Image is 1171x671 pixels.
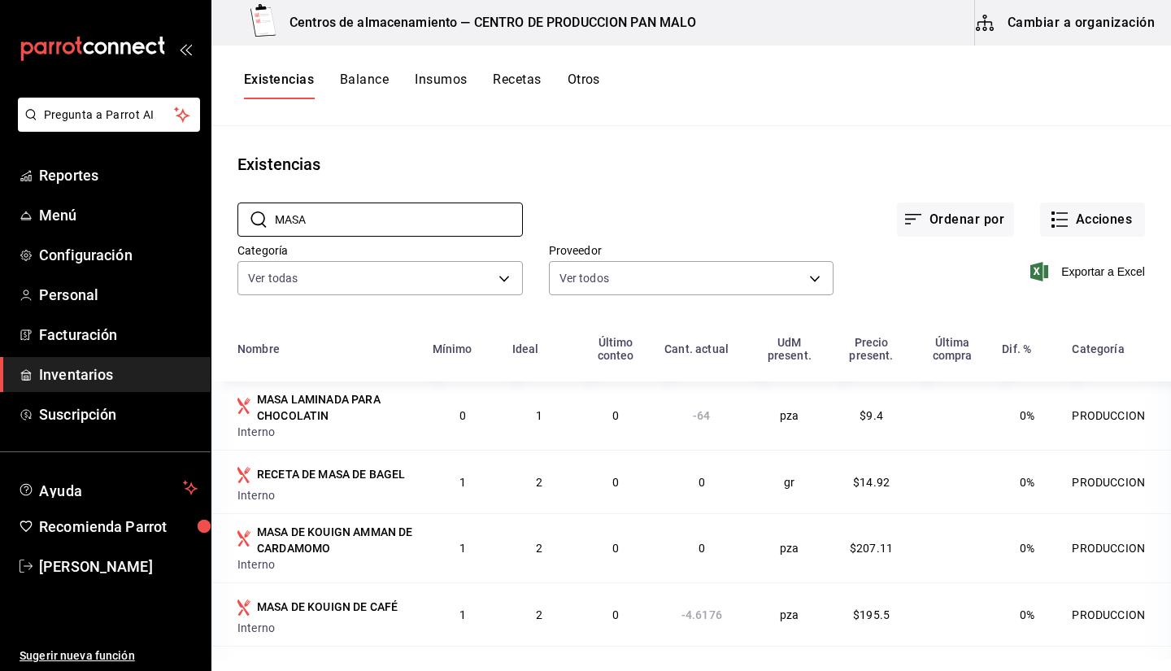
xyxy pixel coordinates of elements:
svg: Insumo producido [237,599,250,616]
div: Cant. actual [664,342,729,355]
span: 1 [536,409,542,422]
div: Interno [237,487,413,503]
span: Ver todos [559,270,609,286]
button: Acciones [1040,203,1145,237]
td: PRODUCCION [1062,381,1171,450]
div: Interno [237,620,413,636]
div: Interno [237,556,413,573]
span: 0% [1020,608,1034,621]
span: Pregunta a Parrot AI [44,107,175,124]
span: Inventarios [39,364,198,386]
td: PRODUCCION [1062,582,1171,646]
svg: Insumo producido [237,467,250,483]
span: 0 [699,542,705,555]
span: 0 [459,409,466,422]
div: MASA LAMINADA PARA CHOCOLATIN [257,391,413,424]
span: Ayuda [39,478,176,498]
span: Configuración [39,244,198,266]
div: Última compra [922,336,982,362]
span: $14.92 [853,476,890,489]
span: 0 [612,409,619,422]
button: Recetas [493,72,541,99]
div: Ideal [512,342,539,355]
button: Otros [568,72,600,99]
div: MASA DE KOUIGN DE CAFÉ [257,599,398,615]
span: Facturación [39,324,198,346]
span: Menú [39,204,198,226]
span: 1 [459,608,466,621]
td: pza [748,513,830,582]
span: 1 [459,476,466,489]
span: 0% [1020,476,1034,489]
div: MASA DE KOUIGN AMMAN DE CARDAMOMO [257,524,413,556]
button: Pregunta a Parrot AI [18,98,200,132]
div: Nombre [237,342,280,355]
span: 0% [1020,409,1034,422]
td: pza [748,381,830,450]
div: Existencias [237,152,320,176]
div: Interno [237,424,413,440]
a: Pregunta a Parrot AI [11,118,200,135]
span: Personal [39,284,198,306]
button: Ordenar por [897,203,1014,237]
span: $195.5 [853,608,890,621]
span: 0 [612,476,619,489]
span: Recomienda Parrot [39,516,198,538]
span: 2 [536,608,542,621]
span: Ver todas [248,270,298,286]
div: Precio present. [840,336,903,362]
button: open_drawer_menu [179,42,192,55]
span: $207.11 [850,542,893,555]
td: PRODUCCION [1062,513,1171,582]
div: Dif. % [1002,342,1031,355]
span: -4.6176 [681,608,722,621]
input: Buscar nombre de insumo [275,203,523,236]
label: Categoría [237,245,523,256]
span: 0 [612,608,619,621]
div: RECETA DE MASA DE BAGEL [257,466,405,482]
div: navigation tabs [244,72,600,99]
label: Proveedor [549,245,834,256]
button: Balance [340,72,389,99]
span: Suscripción [39,403,198,425]
span: Reportes [39,164,198,186]
div: Último conteo [586,336,645,362]
div: Mínimo [433,342,472,355]
button: Exportar a Excel [1034,262,1145,281]
td: pza [748,582,830,646]
button: Insumos [415,72,467,99]
td: PRODUCCION [1062,450,1171,513]
span: 0 [699,476,705,489]
div: Categoría [1072,342,1124,355]
svg: Insumo producido [237,398,250,414]
button: Existencias [244,72,314,99]
span: [PERSON_NAME] [39,556,198,577]
svg: Insumo producido [237,530,250,547]
span: 1 [459,542,466,555]
span: 0% [1020,542,1034,555]
td: gr [748,450,830,513]
span: 2 [536,476,542,489]
span: 2 [536,542,542,555]
h3: Centros de almacenamiento — CENTRO DE PRODUCCION PAN MALO [276,13,697,33]
span: 0 [612,542,619,555]
span: Sugerir nueva función [20,647,198,664]
span: $9.4 [860,409,883,422]
div: UdM present. [758,336,821,362]
span: -64 [693,409,710,422]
